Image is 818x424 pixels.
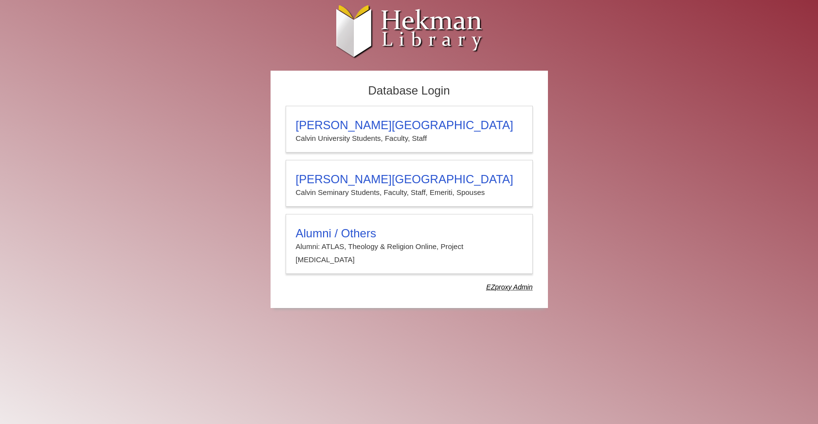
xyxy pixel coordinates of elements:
p: Calvin Seminary Students, Faculty, Staff, Emeriti, Spouses [296,186,523,199]
h2: Database Login [281,81,538,101]
dfn: Use Alumni login [486,283,532,291]
p: Calvin University Students, Faculty, Staff [296,132,523,145]
a: [PERSON_NAME][GEOGRAPHIC_DATA]Calvin Seminary Students, Faculty, Staff, Emeriti, Spouses [286,160,533,207]
h3: [PERSON_NAME][GEOGRAPHIC_DATA] [296,173,523,186]
h3: Alumni / Others [296,227,523,240]
summary: Alumni / OthersAlumni: ATLAS, Theology & Religion Online, Project [MEDICAL_DATA] [296,227,523,266]
p: Alumni: ATLAS, Theology & Religion Online, Project [MEDICAL_DATA] [296,240,523,266]
a: [PERSON_NAME][GEOGRAPHIC_DATA]Calvin University Students, Faculty, Staff [286,106,533,153]
h3: [PERSON_NAME][GEOGRAPHIC_DATA] [296,118,523,132]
